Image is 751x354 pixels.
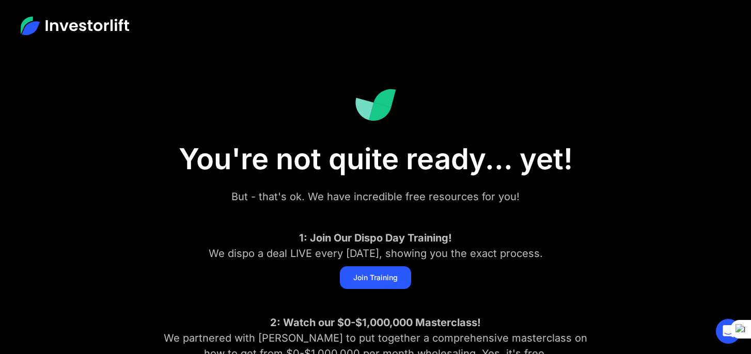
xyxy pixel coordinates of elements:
[340,266,411,289] a: Join Training
[299,232,452,244] strong: 1: Join Our Dispo Day Training!
[355,89,396,121] img: Investorlift Dashboard
[117,142,634,176] h1: You're not quite ready... yet!
[270,316,481,329] strong: 2: Watch our $0-$1,000,000 Masterclass!
[716,319,741,344] div: Open Intercom Messenger
[153,230,598,261] div: We dispo a deal LIVE every [DATE], showing you the exact process.
[153,189,598,204] div: But - that's ok. We have incredible free resources for you!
